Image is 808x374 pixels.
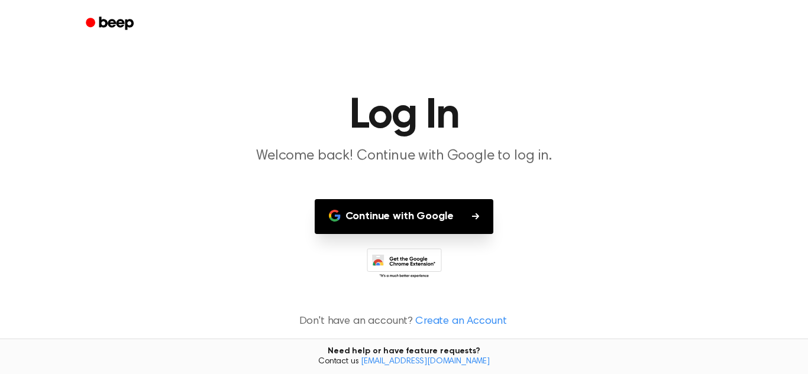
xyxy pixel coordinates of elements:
[415,314,506,330] a: Create an Account
[315,199,494,234] button: Continue with Google
[14,314,794,330] p: Don't have an account?
[361,357,490,366] a: [EMAIL_ADDRESS][DOMAIN_NAME]
[77,12,144,35] a: Beep
[7,357,801,368] span: Contact us
[177,147,631,166] p: Welcome back! Continue with Google to log in.
[101,95,707,137] h1: Log In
